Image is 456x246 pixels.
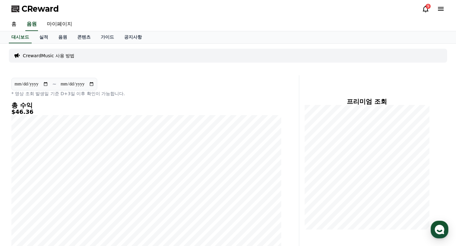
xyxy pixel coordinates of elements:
[42,194,82,209] a: 대화
[53,31,72,43] a: 음원
[52,80,56,88] p: ~
[23,52,74,59] a: CrewardMusic 사용 방법
[11,4,59,14] a: CReward
[2,194,42,209] a: 홈
[20,203,24,208] span: 홈
[98,203,105,208] span: 설정
[6,18,22,31] a: 홈
[11,109,281,115] h5: $46.36
[42,18,77,31] a: 마이페이지
[22,4,59,14] span: CReward
[34,31,53,43] a: 실적
[58,203,66,208] span: 대화
[426,4,431,9] div: 9
[9,31,32,43] a: 대시보드
[72,31,96,43] a: 콘텐츠
[25,18,38,31] a: 음원
[304,98,429,105] h4: 프리미엄 조회
[82,194,122,209] a: 설정
[11,90,281,97] p: * 영상 조회 발생일 기준 D+3일 이후 확인이 가능합니다.
[119,31,147,43] a: 공지사항
[96,31,119,43] a: 가이드
[422,5,429,13] a: 9
[11,102,281,109] h4: 총 수익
